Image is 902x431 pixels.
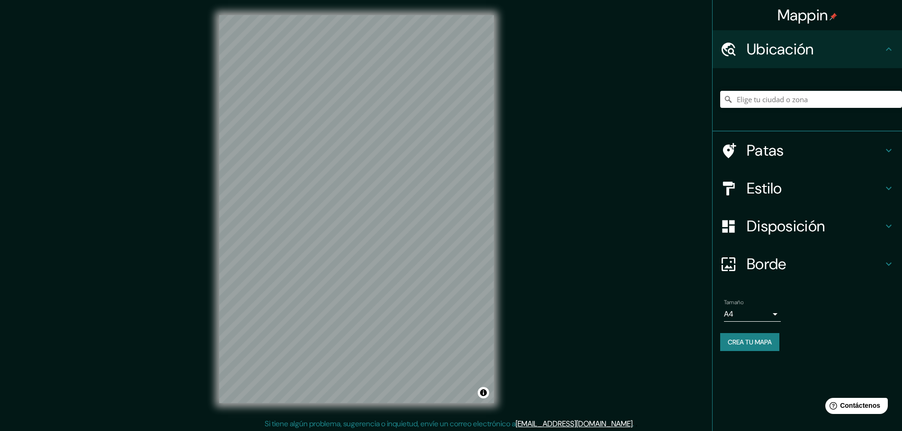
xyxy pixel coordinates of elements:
[747,178,782,198] font: Estilo
[634,418,635,429] font: .
[724,309,733,319] font: A4
[713,169,902,207] div: Estilo
[633,419,634,429] font: .
[724,299,743,306] font: Tamaño
[830,13,837,20] img: pin-icon.png
[724,307,781,322] div: A4
[219,15,494,403] canvas: Mapa
[747,254,786,274] font: Borde
[818,394,892,421] iframe: Lanzador de widgets de ayuda
[728,338,772,346] font: Crea tu mapa
[720,333,779,351] button: Crea tu mapa
[478,387,489,398] button: Activar o desactivar atribución
[713,207,902,245] div: Disposición
[713,132,902,169] div: Patas
[720,91,902,108] input: Elige tu ciudad o zona
[777,5,828,25] font: Mappin
[747,216,825,236] font: Disposición
[635,418,637,429] font: .
[747,141,784,160] font: Patas
[265,419,516,429] font: Si tiene algún problema, sugerencia o inquietud, envíe un correo electrónico a
[516,419,633,429] a: [EMAIL_ADDRESS][DOMAIN_NAME]
[713,245,902,283] div: Borde
[713,30,902,68] div: Ubicación
[747,39,814,59] font: Ubicación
